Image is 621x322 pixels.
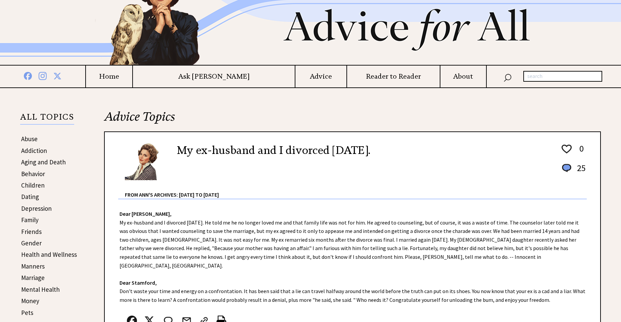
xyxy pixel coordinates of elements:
a: Abuse [21,135,38,143]
p: ALL TOPICS [20,113,74,125]
div: From Ann's Archives: [DATE] to [DATE] [125,181,587,199]
strong: Dear [PERSON_NAME], [120,210,172,217]
img: message_round%201.png [561,163,573,173]
a: Ask [PERSON_NAME] [133,72,295,81]
h2: Advice Topics [104,109,601,131]
a: Family [21,216,39,224]
a: Friends [21,228,42,236]
a: About [440,72,486,81]
img: Ann6%20v2%20small.png [125,142,167,180]
a: Reader to Reader [347,72,440,81]
img: heart_outline%201.png [561,143,573,155]
h2: My ex-husband and I divorced [DATE]. [177,142,370,158]
a: Depression [21,204,52,212]
a: Aging and Death [21,158,66,166]
a: Behavior [21,170,45,178]
img: x%20blue.png [53,71,61,80]
a: Marriage [21,274,45,282]
img: search_nav.png [504,72,512,82]
a: Health and Wellness [21,250,77,258]
a: Addiction [21,147,47,155]
td: 0 [574,143,586,162]
a: Pets [21,309,33,317]
input: search [523,71,602,82]
a: Gender [21,239,42,247]
strong: Dear Stamford, [120,279,157,286]
a: Home [86,72,132,81]
td: 25 [574,162,586,180]
a: Manners [21,262,45,270]
a: Mental Health [21,285,60,293]
a: Dating [21,193,39,201]
a: Money [21,297,39,305]
a: Children [21,181,45,189]
img: facebook%20blue.png [24,71,32,80]
a: Advice [295,72,346,81]
img: instagram%20blue.png [39,71,47,80]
